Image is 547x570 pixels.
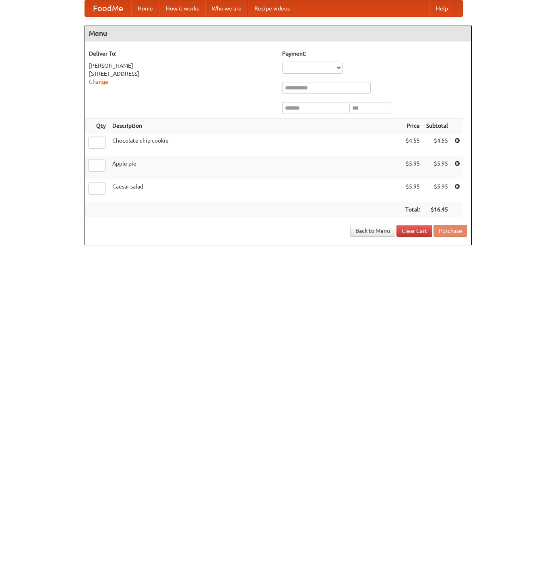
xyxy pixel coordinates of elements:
[402,156,423,179] td: $5.95
[89,50,274,58] h5: Deliver To:
[402,179,423,202] td: $5.95
[402,133,423,156] td: $4.55
[423,133,451,156] td: $4.55
[282,50,467,58] h5: Payment:
[159,0,205,17] a: How it works
[423,202,451,217] th: $16.45
[396,225,432,237] a: Clear Cart
[109,179,402,202] td: Caesar salad
[350,225,395,237] a: Back to Menu
[85,25,471,41] h4: Menu
[205,0,248,17] a: Who we are
[423,118,451,133] th: Subtotal
[402,118,423,133] th: Price
[89,70,274,78] div: [STREET_ADDRESS]
[85,0,131,17] a: FoodMe
[109,156,402,179] td: Apple pie
[423,156,451,179] td: $5.95
[248,0,296,17] a: Recipe videos
[131,0,159,17] a: Home
[429,0,454,17] a: Help
[85,118,109,133] th: Qty
[423,179,451,202] td: $5.95
[109,133,402,156] td: Chocolate chip cookie
[433,225,467,237] button: Purchase
[89,79,108,85] a: Change
[402,202,423,217] th: Total:
[89,62,274,70] div: [PERSON_NAME]
[109,118,402,133] th: Description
